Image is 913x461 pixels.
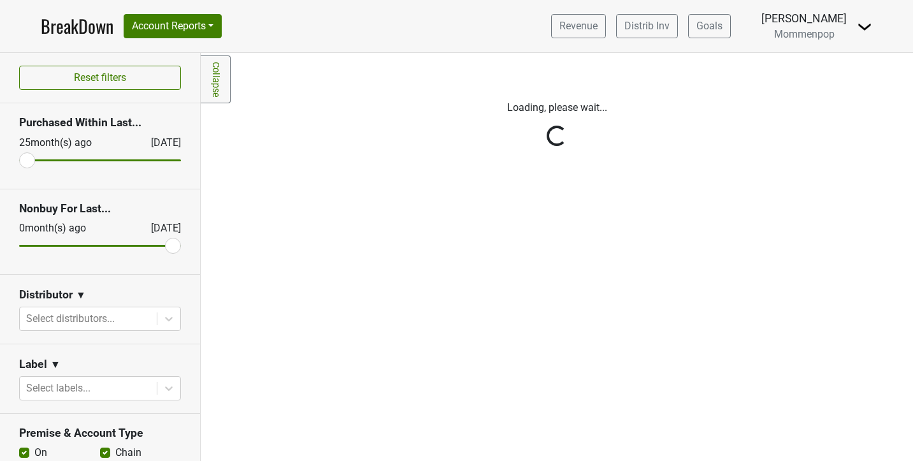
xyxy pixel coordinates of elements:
a: Revenue [551,14,606,38]
p: Loading, please wait... [210,100,903,115]
span: Mommenpop [774,28,835,40]
a: Collapse [201,55,231,103]
img: Dropdown Menu [857,19,872,34]
a: Distrib Inv [616,14,678,38]
button: Account Reports [124,14,222,38]
a: BreakDown [41,13,113,40]
a: Goals [688,14,731,38]
div: [PERSON_NAME] [761,10,847,27]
